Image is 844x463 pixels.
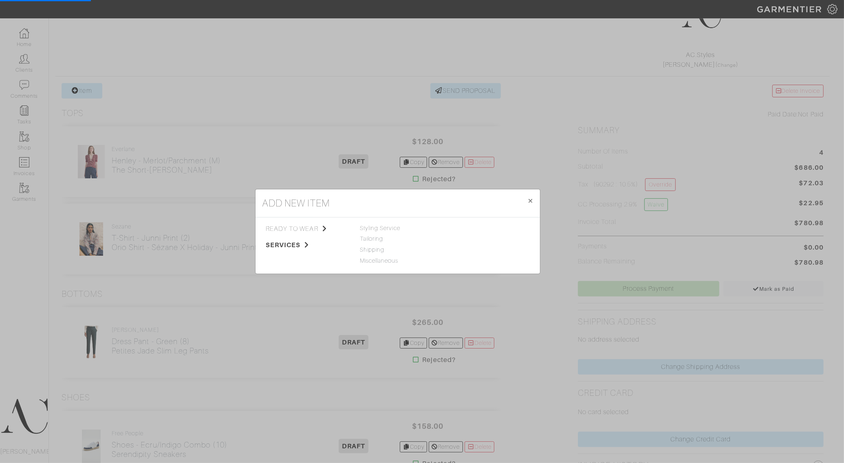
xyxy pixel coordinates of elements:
span: Styling Service [360,225,400,231]
span: services [266,240,348,250]
a: Miscellaneous [360,257,399,264]
a: Shipping [360,246,384,253]
a: Tailoring [360,235,383,242]
span: × [527,195,533,206]
h4: add new item [262,196,330,211]
span: ready to wear [266,224,348,234]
